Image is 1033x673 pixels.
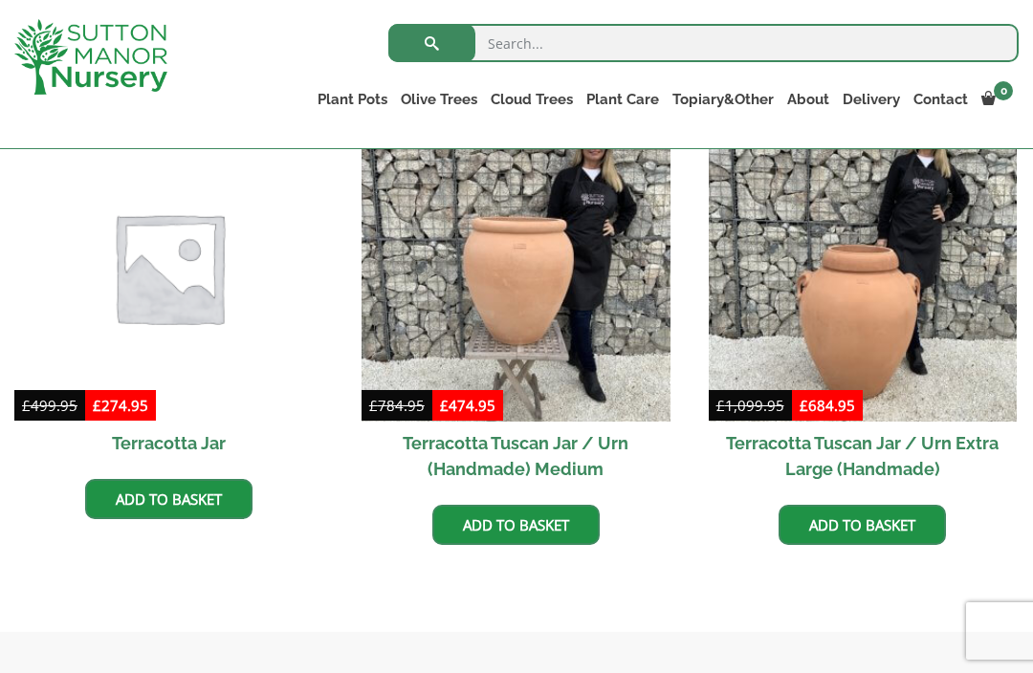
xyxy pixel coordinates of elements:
span: £ [716,396,725,415]
img: Placeholder [14,113,323,422]
a: Add to basket: “Terracotta Tuscan Jar / Urn Extra Large (Handmade)” [779,505,946,545]
a: Add to basket: “Terracotta Tuscan Jar / Urn (Handmade) Medium” [432,505,600,545]
span: £ [440,396,449,415]
a: Olive Trees [394,86,484,113]
img: Terracotta Tuscan Jar / Urn Extra Large (Handmade) [709,113,1018,422]
a: Sale! Terracotta Jar [14,113,323,465]
a: Plant Pots [311,86,394,113]
span: £ [369,396,378,415]
img: Terracotta Tuscan Jar / Urn (Handmade) Medium [362,113,670,422]
span: £ [93,396,101,415]
span: 0 [994,81,1013,100]
img: logo [14,19,167,95]
h2: Terracotta Tuscan Jar / Urn (Handmade) Medium [362,422,670,490]
span: £ [22,396,31,415]
a: Topiary&Other [666,86,780,113]
a: Plant Care [580,86,666,113]
bdi: 1,099.95 [716,396,784,415]
a: Cloud Trees [484,86,580,113]
bdi: 474.95 [440,396,495,415]
bdi: 499.95 [22,396,77,415]
h2: Terracotta Tuscan Jar / Urn Extra Large (Handmade) [709,422,1018,490]
a: Contact [907,86,975,113]
bdi: 274.95 [93,396,148,415]
bdi: 684.95 [800,396,855,415]
a: Add to basket: “Terracotta Jar” [85,479,253,519]
a: About [780,86,836,113]
bdi: 784.95 [369,396,425,415]
a: Sale! Terracotta Tuscan Jar / Urn (Handmade) Medium [362,113,670,490]
span: £ [800,396,808,415]
a: Delivery [836,86,907,113]
h2: Terracotta Jar [14,422,323,465]
a: Sale! Terracotta Tuscan Jar / Urn Extra Large (Handmade) [709,113,1018,490]
a: 0 [975,86,1019,113]
input: Search... [388,24,1019,62]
